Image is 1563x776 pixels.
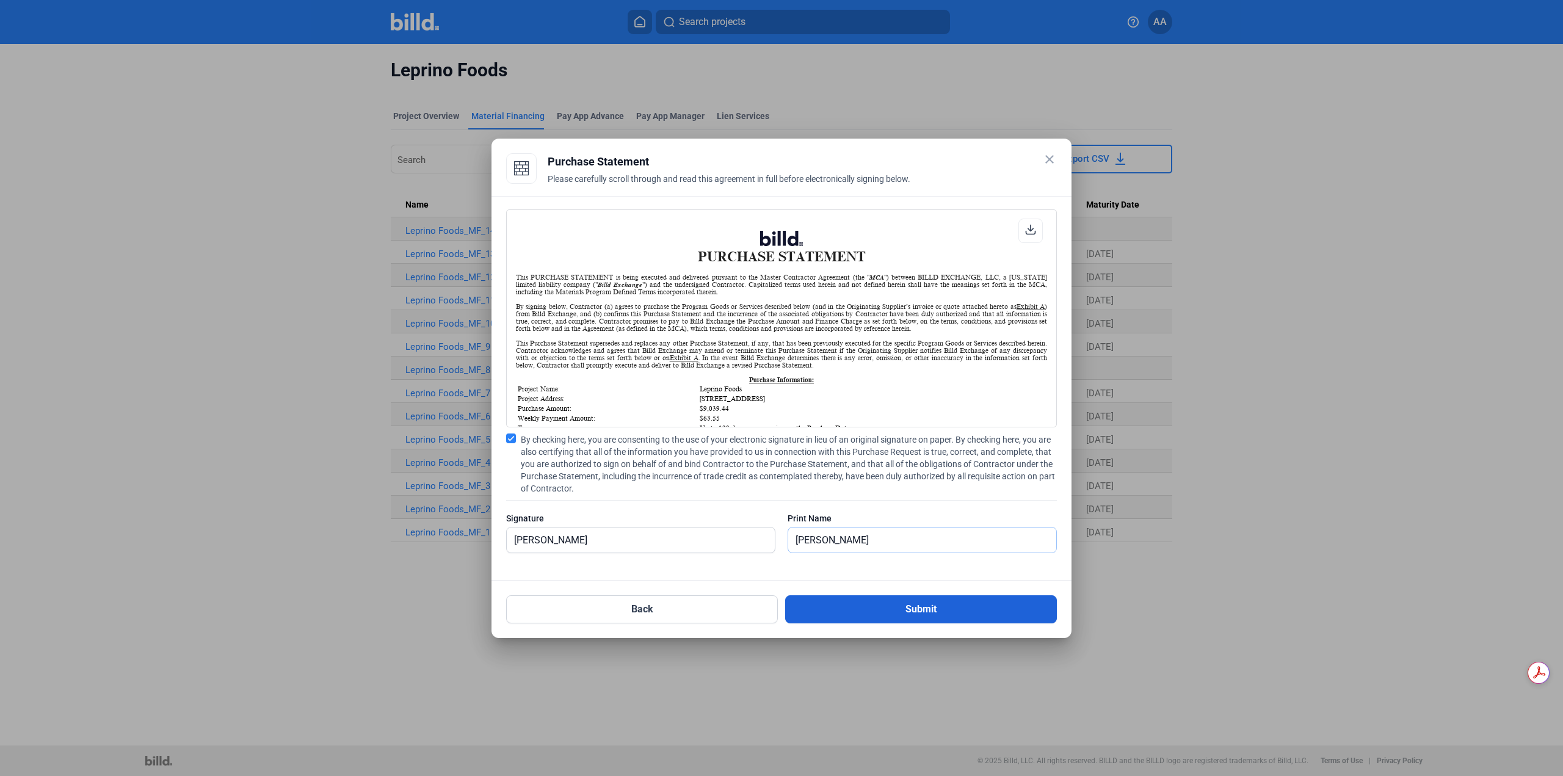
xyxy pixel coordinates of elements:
[699,385,1046,393] td: Leprino Foods
[699,414,1046,422] td: $63.55
[506,512,775,524] div: Signature
[548,173,1057,200] div: Please carefully scroll through and read this agreement in full before electronically signing below.
[548,153,1057,170] div: Purchase Statement
[517,385,698,393] td: Project Name:
[517,414,698,422] td: Weekly Payment Amount:
[1042,152,1057,167] mat-icon: close
[699,394,1046,403] td: [STREET_ADDRESS]
[699,424,1046,432] td: Up to 120 days, commencing on the Purchase Date
[788,512,1057,524] div: Print Name
[785,595,1057,623] button: Submit
[670,354,698,361] u: Exhibit A
[506,595,778,623] button: Back
[507,528,761,553] input: Signature
[598,281,642,288] i: Billd Exchange
[1017,303,1045,310] u: Exhibit A
[699,404,1046,413] td: $9,039.44
[521,433,1057,495] span: By checking here, you are consenting to the use of your electronic signature in lieu of an origin...
[516,339,1047,369] div: This Purchase Statement supersedes and replaces any other Purchase Statement, if any, that has be...
[517,424,698,432] td: Term:
[517,404,698,413] td: Purchase Amount:
[516,231,1047,264] h1: PURCHASE STATEMENT
[869,274,884,281] i: MCA
[516,303,1047,332] div: By signing below, Contractor (a) agrees to purchase the Program Goods or Services described below...
[517,394,698,403] td: Project Address:
[516,274,1047,296] div: This PURCHASE STATEMENT is being executed and delivered pursuant to the Master Contractor Agreeme...
[749,376,814,383] u: Purchase Information:
[788,528,1056,553] input: Print Name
